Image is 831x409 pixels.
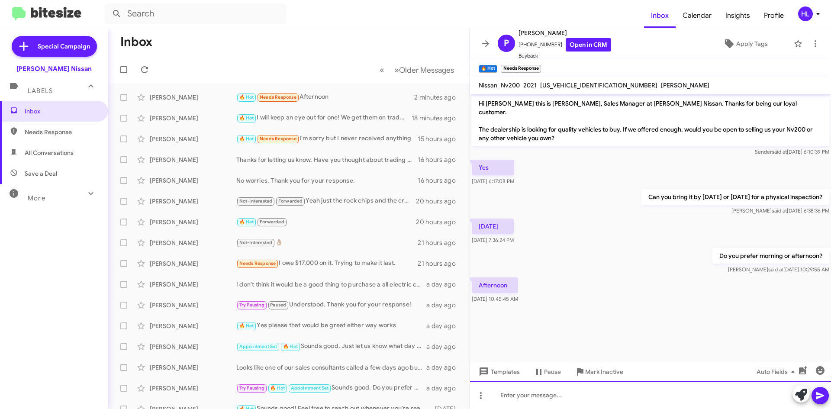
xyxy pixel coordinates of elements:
div: 16 hours ago [418,176,463,185]
div: [PERSON_NAME] [150,155,236,164]
div: [PERSON_NAME] [150,259,236,268]
div: [PERSON_NAME] [150,280,236,289]
div: [PERSON_NAME] [150,197,236,206]
a: Inbox [644,3,676,28]
button: Apply Tags [701,36,789,52]
div: [PERSON_NAME] [150,218,236,226]
a: Profile [757,3,791,28]
div: [PERSON_NAME] [150,176,236,185]
button: Templates [470,364,527,380]
div: [PERSON_NAME] [150,114,236,122]
div: Yes please that would be great either way works [236,321,426,331]
div: a day ago [426,322,463,330]
span: Buyback [519,52,611,60]
span: Inbox [25,107,98,116]
div: 18 minutes ago [412,114,463,122]
div: [PERSON_NAME] [150,363,236,372]
span: Not-Interested [239,240,273,245]
a: Insights [718,3,757,28]
span: Special Campaign [38,42,90,51]
span: Needs Response [260,94,296,100]
span: Nv200 [501,81,520,89]
div: I owe $17,000 on it. Trying to make it last. [236,258,418,268]
small: Needs Response [501,65,541,73]
div: Afternoon [236,92,414,102]
span: [PERSON_NAME] [519,28,611,38]
div: 20 hours ago [416,218,463,226]
div: I will keep an eye out for one! We get them on trade every now and then. [236,113,412,123]
div: a day ago [426,301,463,309]
span: Nissan [479,81,497,89]
a: Special Campaign [12,36,97,57]
span: [PERSON_NAME] [661,81,709,89]
span: Needs Response [239,261,276,266]
div: 15 hours ago [418,135,463,143]
p: Do you prefer morning or afternoon? [712,248,829,264]
span: [PERSON_NAME] [DATE] 6:38:36 PM [731,207,829,214]
div: [PERSON_NAME] [150,93,236,102]
button: Previous [374,61,390,79]
span: Sender [DATE] 6:10:39 PM [755,148,829,155]
nav: Page navigation example [375,61,459,79]
button: Next [389,61,459,79]
span: [DATE] 10:45:45 AM [472,296,518,302]
p: Afternoon [472,277,518,293]
span: 🔥 Hot [239,219,254,225]
button: Auto Fields [750,364,805,380]
small: 🔥 Hot [479,65,497,73]
span: Forwarded [276,197,305,206]
span: [PERSON_NAME] [DATE] 10:29:55 AM [728,266,829,273]
span: Auto Fields [757,364,798,380]
div: Sounds good. Just let us know what day works best for you. [236,341,426,351]
div: [PERSON_NAME] [150,135,236,143]
span: Paused [270,302,286,308]
div: [PERSON_NAME] [150,342,236,351]
span: Appointment Set [239,344,277,349]
span: Try Pausing [239,385,264,391]
span: 🔥 Hot [270,385,285,391]
div: I'm sorry but I never received anything [236,134,418,144]
span: Labels [28,87,53,95]
span: Needs Response [25,128,98,136]
button: Pause [527,364,568,380]
a: Open in CRM [566,38,611,52]
div: [PERSON_NAME] [150,301,236,309]
span: Apply Tags [736,36,768,52]
span: [US_VEHICLE_IDENTIFICATION_NUMBER] [540,81,657,89]
div: I don't think it would be a good thing to purchase a all electric car . I would be interested in ... [236,280,426,289]
span: Try Pausing [239,302,264,308]
div: [PERSON_NAME] [150,238,236,247]
div: 21 hours ago [418,259,463,268]
div: a day ago [426,384,463,393]
div: 16 hours ago [418,155,463,164]
div: HL [798,6,813,21]
span: Forwarded [258,218,286,226]
div: [PERSON_NAME] [150,322,236,330]
div: Sounds good. Do you prefer morning or afternoon [DATE]? [236,383,426,393]
span: 🔥 Hot [239,115,254,121]
button: Mark Inactive [568,364,630,380]
div: a day ago [426,280,463,289]
div: Looks like one of our sales consultants called a few days ago but didn't make contact with you. I... [236,363,426,372]
span: Older Messages [399,65,454,75]
div: 2 minutes ago [414,93,463,102]
span: P [504,36,509,50]
button: HL [791,6,821,21]
div: 👌🏽 [236,238,418,248]
div: 20 hours ago [416,197,463,206]
span: Save a Deal [25,169,57,178]
div: 21 hours ago [418,238,463,247]
p: Yes [472,160,514,175]
span: [DATE] 6:17:08 PM [472,178,514,184]
span: Needs Response [260,136,296,142]
p: [DATE] [472,219,514,234]
span: Not-Interested [239,198,273,204]
span: Templates [477,364,520,380]
div: Yeah just the rock chips and the crack in the glass that's it all other windows are good [236,196,416,206]
div: Understood. Thank you for your response! [236,300,426,310]
p: Hi [PERSON_NAME] this is [PERSON_NAME], Sales Manager at [PERSON_NAME] Nissan. Thanks for being o... [472,96,829,146]
span: [DATE] 7:36:24 PM [472,237,514,243]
